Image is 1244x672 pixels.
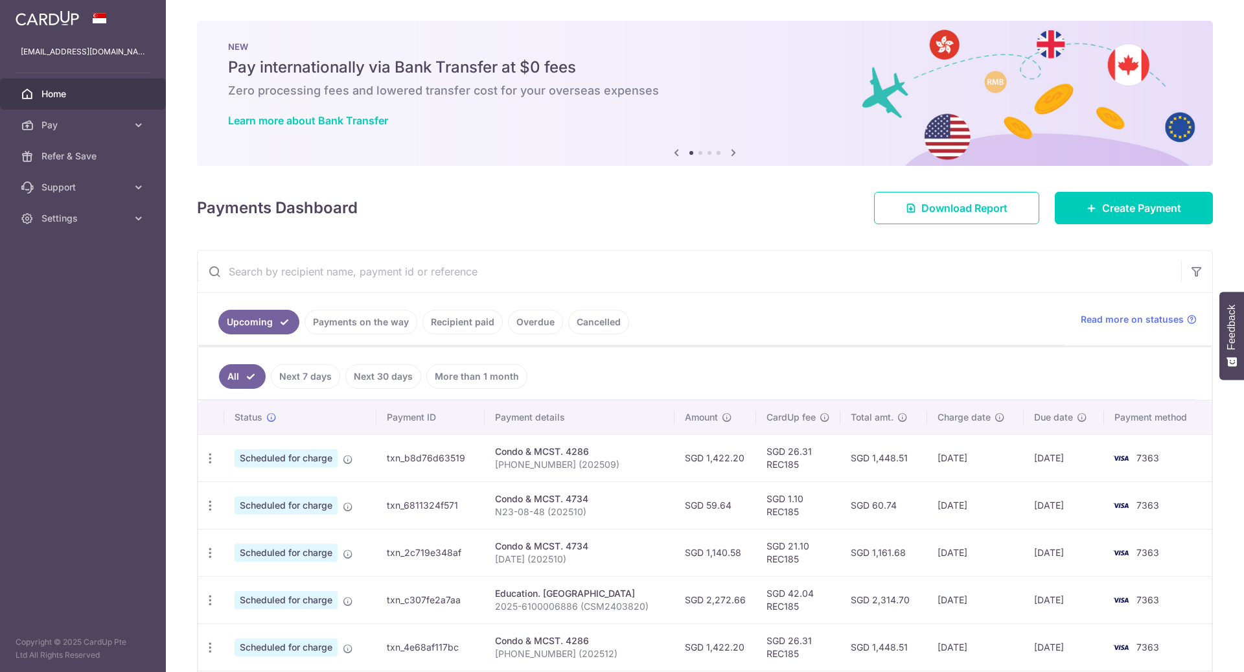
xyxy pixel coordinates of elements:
[756,529,840,576] td: SGD 21.10 REC185
[1108,498,1134,513] img: Bank Card
[218,310,299,334] a: Upcoming
[495,458,665,471] p: [PHONE_NUMBER] (202509)
[495,445,665,458] div: Condo & MCST. 4286
[840,623,927,671] td: SGD 1,448.51
[1108,592,1134,608] img: Bank Card
[235,496,338,515] span: Scheduled for charge
[1024,576,1104,623] td: [DATE]
[685,411,718,424] span: Amount
[495,553,665,566] p: [DATE] (202510)
[1136,642,1159,653] span: 7363
[1102,200,1181,216] span: Create Payment
[756,434,840,481] td: SGD 26.31 REC185
[197,196,358,220] h4: Payments Dashboard
[235,449,338,467] span: Scheduled for charge
[927,623,1023,671] td: [DATE]
[674,481,756,529] td: SGD 59.64
[485,400,675,434] th: Payment details
[1136,547,1159,558] span: 7363
[674,576,756,623] td: SGD 2,272.66
[1136,500,1159,511] span: 7363
[198,251,1181,292] input: Search by recipient name, payment id or reference
[874,192,1039,224] a: Download Report
[756,576,840,623] td: SGD 42.04 REC185
[271,364,340,389] a: Next 7 days
[495,647,665,660] p: [PHONE_NUMBER] (202512)
[1104,400,1212,434] th: Payment method
[674,434,756,481] td: SGD 1,422.20
[228,83,1182,98] h6: Zero processing fees and lowered transfer cost for your overseas expenses
[228,41,1182,52] p: NEW
[305,310,417,334] a: Payments on the way
[219,364,266,389] a: All
[235,411,262,424] span: Status
[840,481,927,529] td: SGD 60.74
[927,434,1023,481] td: [DATE]
[921,200,1008,216] span: Download Report
[674,529,756,576] td: SGD 1,140.58
[495,587,665,600] div: Education. [GEOGRAPHIC_DATA]
[21,45,145,58] p: [EMAIL_ADDRESS][DOMAIN_NAME]
[1136,594,1159,605] span: 7363
[674,623,756,671] td: SGD 1,422.20
[840,434,927,481] td: SGD 1,448.51
[851,411,893,424] span: Total amt.
[1136,452,1159,463] span: 7363
[235,591,338,609] span: Scheduled for charge
[840,529,927,576] td: SGD 1,161.68
[235,544,338,562] span: Scheduled for charge
[756,623,840,671] td: SGD 26.31 REC185
[1081,313,1197,326] a: Read more on statuses
[1055,192,1213,224] a: Create Payment
[376,623,485,671] td: txn_4e68af117bc
[376,400,485,434] th: Payment ID
[41,150,127,163] span: Refer & Save
[1226,305,1238,350] span: Feedback
[1081,313,1184,326] span: Read more on statuses
[376,529,485,576] td: txn_2c719e348af
[938,411,991,424] span: Charge date
[495,505,665,518] p: N23-08-48 (202510)
[228,114,388,127] a: Learn more about Bank Transfer
[1024,434,1104,481] td: [DATE]
[235,638,338,656] span: Scheduled for charge
[766,411,816,424] span: CardUp fee
[376,481,485,529] td: txn_6811324f571
[41,119,127,132] span: Pay
[1108,640,1134,655] img: Bank Card
[927,481,1023,529] td: [DATE]
[495,540,665,553] div: Condo & MCST. 4734
[1024,623,1104,671] td: [DATE]
[345,364,421,389] a: Next 30 days
[41,87,127,100] span: Home
[16,10,79,26] img: CardUp
[495,600,665,613] p: 2025-6100006886 (CSM2403820)
[495,492,665,505] div: Condo & MCST. 4734
[41,181,127,194] span: Support
[756,481,840,529] td: SGD 1.10 REC185
[1219,292,1244,380] button: Feedback - Show survey
[1108,545,1134,561] img: Bank Card
[840,576,927,623] td: SGD 2,314.70
[197,21,1213,166] img: Bank transfer banner
[927,529,1023,576] td: [DATE]
[376,434,485,481] td: txn_b8d76d63519
[568,310,629,334] a: Cancelled
[1034,411,1073,424] span: Due date
[1024,529,1104,576] td: [DATE]
[1024,481,1104,529] td: [DATE]
[228,57,1182,78] h5: Pay internationally via Bank Transfer at $0 fees
[508,310,563,334] a: Overdue
[495,634,665,647] div: Condo & MCST. 4286
[927,576,1023,623] td: [DATE]
[426,364,527,389] a: More than 1 month
[376,576,485,623] td: txn_c307fe2a7aa
[1108,450,1134,466] img: Bank Card
[41,212,127,225] span: Settings
[422,310,503,334] a: Recipient paid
